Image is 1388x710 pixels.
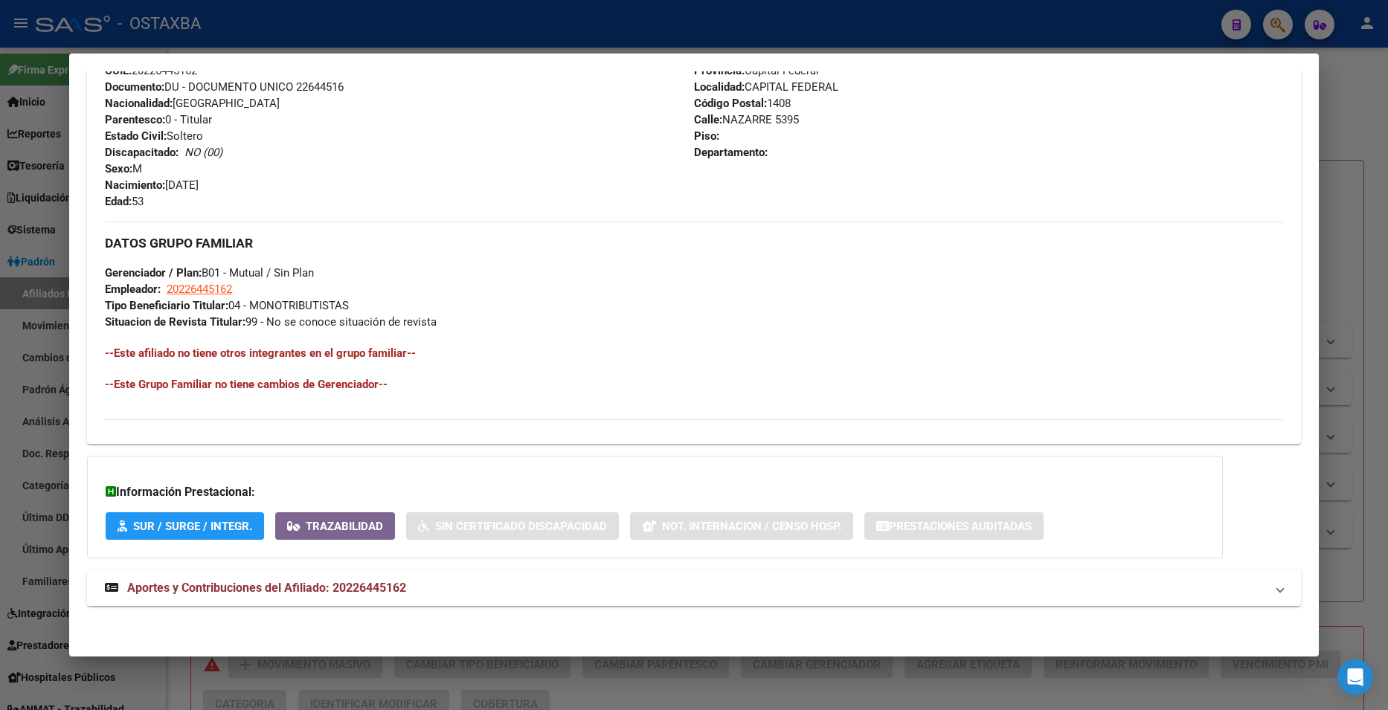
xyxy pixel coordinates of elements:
strong: Nacionalidad: [105,97,173,110]
strong: Tipo Beneficiario Titular: [105,299,228,312]
span: [GEOGRAPHIC_DATA] [105,97,280,110]
span: 20226445162 [167,283,232,296]
h3: DATOS GRUPO FAMILIAR [105,235,1282,251]
button: Trazabilidad [275,512,395,540]
span: 1408 [694,97,791,110]
span: Soltero [105,129,203,143]
button: Sin Certificado Discapacidad [406,512,619,540]
span: Sin Certificado Discapacidad [435,520,607,533]
span: [DATE] [105,178,199,192]
span: DU - DOCUMENTO UNICO 22644516 [105,80,344,94]
strong: Parentesco: [105,113,165,126]
h4: --Este Grupo Familiar no tiene cambios de Gerenciador-- [105,376,1282,393]
strong: Departamento: [694,146,768,159]
span: 0 - Titular [105,113,212,126]
strong: Piso: [694,129,719,143]
h3: Información Prestacional: [106,483,1204,501]
strong: Documento: [105,80,164,94]
button: Prestaciones Auditadas [864,512,1044,540]
strong: Discapacitado: [105,146,179,159]
strong: CUIL: [105,64,132,77]
h4: --Este afiliado no tiene otros integrantes en el grupo familiar-- [105,345,1282,361]
span: Prestaciones Auditadas [889,520,1032,533]
span: 53 [105,195,144,208]
strong: Empleador: [105,283,161,296]
button: SUR / SURGE / INTEGR. [106,512,264,540]
mat-expansion-panel-header: Aportes y Contribuciones del Afiliado: 20226445162 [87,570,1300,606]
strong: Situacion de Revista Titular: [105,315,245,329]
span: B01 - Mutual / Sin Plan [105,266,314,280]
strong: Código Postal: [694,97,767,110]
strong: Calle: [694,113,722,126]
span: NAZARRE 5395 [694,113,799,126]
strong: Gerenciador / Plan: [105,266,202,280]
span: 20226445162 [105,64,197,77]
span: Capital Federal [694,64,819,77]
strong: Edad: [105,195,132,208]
span: Trazabilidad [306,520,383,533]
strong: Sexo: [105,162,132,175]
span: Not. Internacion / Censo Hosp. [662,520,841,533]
span: Aportes y Contribuciones del Afiliado: 20226445162 [127,581,406,595]
button: Not. Internacion / Censo Hosp. [630,512,853,540]
span: 04 - MONOTRIBUTISTAS [105,299,349,312]
strong: Provincia: [694,64,745,77]
div: Open Intercom Messenger [1337,659,1373,695]
i: NO (00) [184,146,222,159]
strong: Localidad: [694,80,745,94]
span: 99 - No se conoce situación de revista [105,315,437,329]
span: M [105,162,142,175]
strong: Estado Civil: [105,129,167,143]
span: SUR / SURGE / INTEGR. [133,520,252,533]
strong: Nacimiento: [105,178,165,192]
span: CAPITAL FEDERAL [694,80,838,94]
